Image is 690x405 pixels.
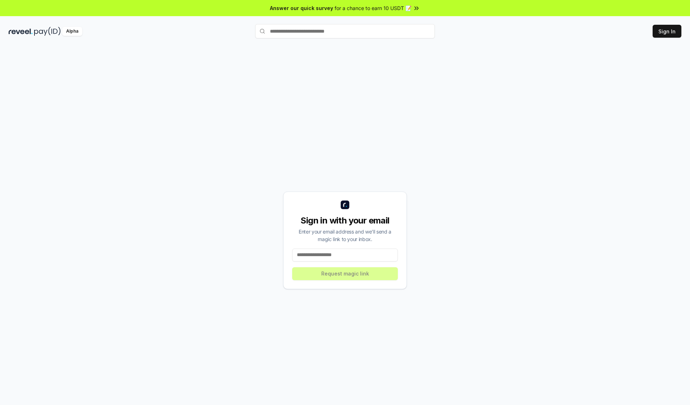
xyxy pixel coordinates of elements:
button: Sign In [653,25,681,38]
div: Alpha [62,27,82,36]
img: pay_id [34,27,61,36]
div: Sign in with your email [292,215,398,226]
span: Answer our quick survey [270,4,333,12]
img: logo_small [341,201,349,209]
img: reveel_dark [9,27,33,36]
span: for a chance to earn 10 USDT 📝 [335,4,411,12]
div: Enter your email address and we’ll send a magic link to your inbox. [292,228,398,243]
